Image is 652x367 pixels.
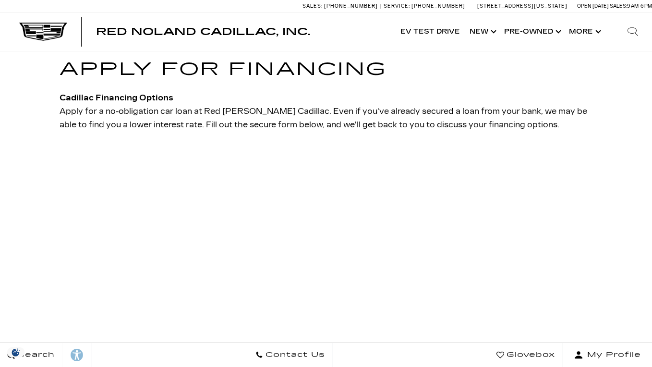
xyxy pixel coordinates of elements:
button: More [564,12,604,51]
span: [PHONE_NUMBER] [324,3,378,9]
span: Service: [384,3,410,9]
img: Opt-Out Icon [5,347,27,357]
a: Red Noland Cadillac, Inc. [96,27,310,37]
span: Glovebox [504,348,555,362]
a: EV Test Drive [396,12,465,51]
span: Sales: [610,3,627,9]
a: Glovebox [489,343,563,367]
span: Sales: [302,3,323,9]
a: Contact Us [248,343,333,367]
span: [PHONE_NUMBER] [411,3,465,9]
span: Contact Us [263,348,325,362]
strong: Cadillac Financing Options [60,93,173,102]
p: Apply for a no-obligation car loan at Red [PERSON_NAME] Cadillac. Even if you've already secured ... [60,105,592,132]
a: New [465,12,499,51]
span: Red Noland Cadillac, Inc. [96,26,310,37]
span: Search [15,348,55,362]
a: [STREET_ADDRESS][US_STATE] [477,3,567,9]
h1: Apply for Financing [60,55,592,84]
a: Pre-Owned [499,12,564,51]
img: Cadillac Dark Logo with Cadillac White Text [19,23,67,41]
section: Click to Open Cookie Consent Modal [5,347,27,357]
button: Open user profile menu [563,343,652,367]
span: Open [DATE] [577,3,609,9]
span: 9 AM-6 PM [627,3,652,9]
a: Service: [PHONE_NUMBER] [380,3,468,9]
a: Sales: [PHONE_NUMBER] [302,3,380,9]
span: My Profile [583,348,641,362]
